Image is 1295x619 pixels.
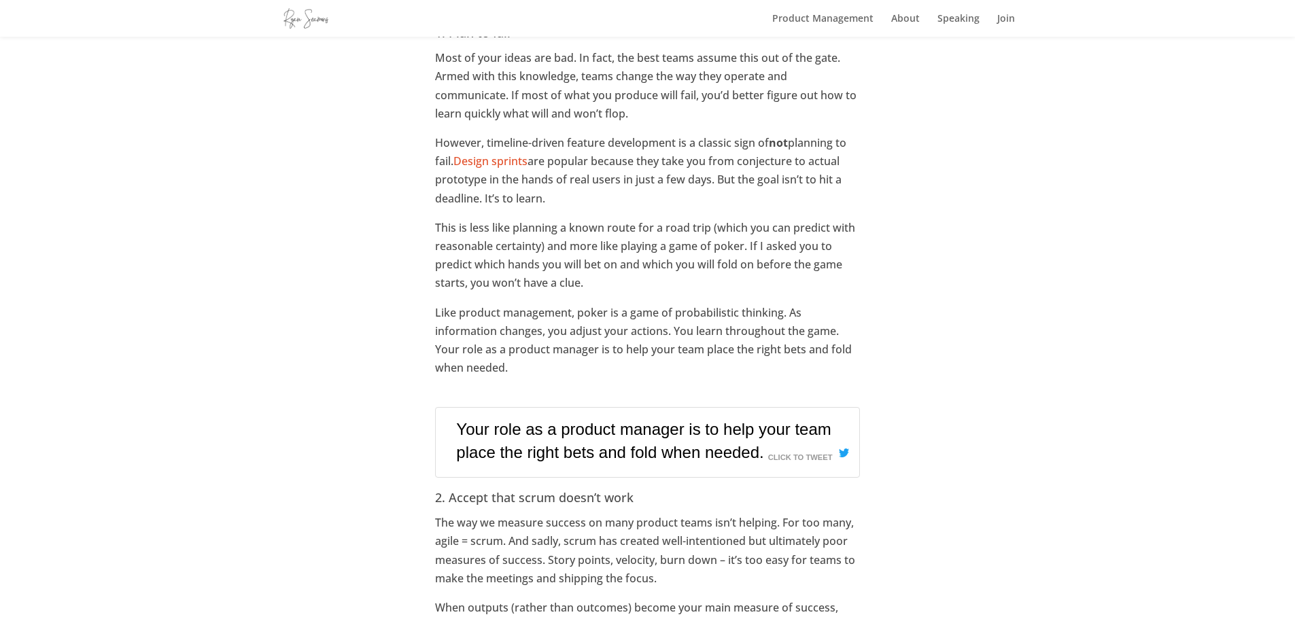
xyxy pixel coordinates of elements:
[435,219,859,304] p: This is less like planning a known route for a road trip (which you can predict with reasonable c...
[997,14,1015,37] a: Join
[769,135,788,150] strong: not
[435,49,859,134] p: Most of your ideas are bad. In fact, the best teams assume this out of the gate. Armed with this ...
[435,514,859,599] p: The way we measure success on many product teams isn’t helping. For too many, agile = scrum. And ...
[435,134,859,219] p: However, timeline-driven feature development is a classic sign of planning to fail. are popular b...
[768,441,849,467] a: Click To Tweet
[772,14,874,37] a: Product Management
[435,304,859,389] p: Like product management, poker is a game of probabilistic thinking. As information changes, you a...
[435,489,859,514] h4: 2. Accept that scrum doesn’t work
[937,14,980,37] a: Speaking
[283,8,328,28] img: ryanseamons.com
[453,154,528,169] a: Design sprints
[891,14,920,37] a: About
[456,410,831,472] a: Your role as a product manager is to help your team place the right bets and fold when needed.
